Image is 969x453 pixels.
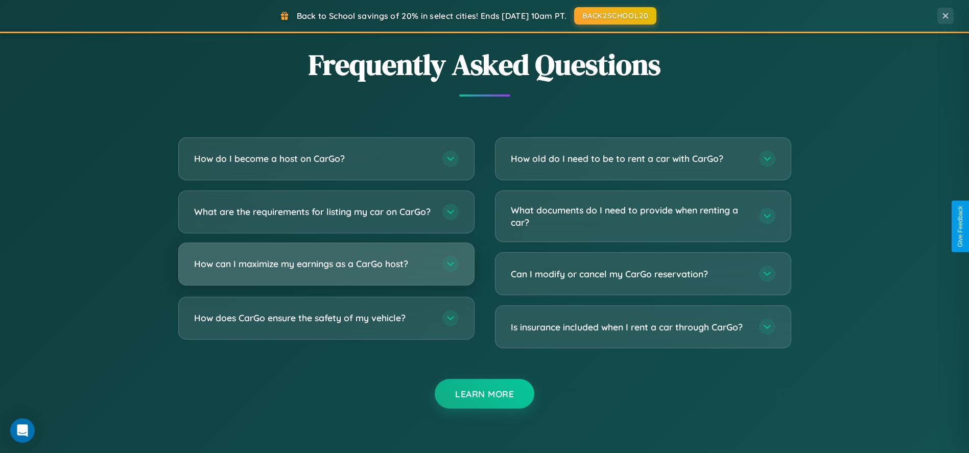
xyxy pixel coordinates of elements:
[435,379,534,409] button: Learn More
[194,257,432,270] h3: How can I maximize my earnings as a CarGo host?
[574,7,656,25] button: BACK2SCHOOL20
[297,11,566,21] span: Back to School savings of 20% in select cities! Ends [DATE] 10am PT.
[10,418,35,443] div: Open Intercom Messenger
[178,45,791,84] h2: Frequently Asked Questions
[511,268,749,280] h3: Can I modify or cancel my CarGo reservation?
[957,206,964,247] div: Give Feedback
[511,321,749,333] h3: Is insurance included when I rent a car through CarGo?
[194,205,432,218] h3: What are the requirements for listing my car on CarGo?
[511,152,749,165] h3: How old do I need to be to rent a car with CarGo?
[194,312,432,324] h3: How does CarGo ensure the safety of my vehicle?
[511,204,749,229] h3: What documents do I need to provide when renting a car?
[194,152,432,165] h3: How do I become a host on CarGo?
